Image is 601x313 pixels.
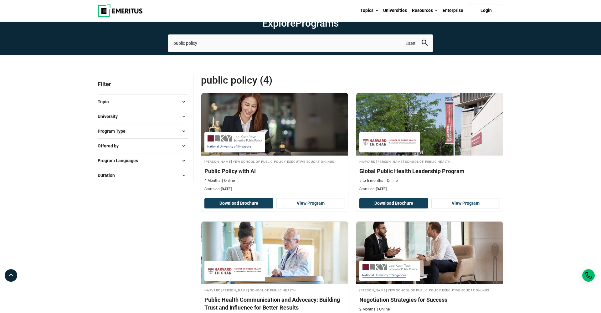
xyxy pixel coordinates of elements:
span: [DATE] [376,187,387,191]
button: Download Brochure [359,198,428,209]
img: Lee Kuan Yew School of Public Policy Executive Education, NUS [362,264,417,278]
img: Lee Kuan Yew School of Public Policy Executive Education, NUS [208,135,262,149]
img: Negotiation Strategies for Success | Online Leadership Course [356,222,503,284]
button: Duration [98,171,188,180]
span: Topic [98,98,114,105]
a: View Program [431,198,500,209]
a: View Program [276,198,345,209]
h4: [PERSON_NAME] Yew School of Public Policy Executive Education, NUS [204,159,345,164]
h4: Global Public Health Leadership Program [359,167,500,175]
p: 2 Months [359,307,375,312]
p: 4 Months [204,178,220,183]
img: Global Public Health Leadership Program | Online Healthcare Course [356,93,503,156]
span: public policy (4) [201,74,352,86]
button: University [98,112,188,121]
img: Harvard T.H. Chan School of Public Health [362,135,417,149]
input: search-page [168,34,433,52]
button: search [422,39,428,47]
img: Harvard T.H. Chan School of Public Health [208,264,262,278]
img: Public Health Communication and Advocacy: Building Trust and Influence for Better Results | Onlin... [201,222,348,284]
button: Program Type [98,126,188,136]
h4: Public Health Communication and Advocacy: Building Trust and Influence for Better Results [204,296,345,311]
p: 5 to 6 months [359,178,383,183]
p: Online [385,178,398,183]
h4: Harvard [PERSON_NAME] School of Public Health [204,287,345,293]
a: Reset search [406,40,415,46]
h1: Explore [168,17,433,29]
a: Healthcare Course by Harvard T.H. Chan School of Public Health - December 15, 2025 Harvard T.H. C... [356,93,503,195]
span: Duration [98,172,120,179]
span: Program Type [98,128,131,135]
a: Strategy and Innovation Course by Lee Kuan Yew School of Public Policy Executive Education, NUS -... [201,93,348,195]
img: Public Policy with AI | Online Strategy and Innovation Course [201,93,348,156]
p: Online [222,178,235,183]
p: Filter [98,74,188,94]
a: Login [469,4,503,17]
h4: [PERSON_NAME] Yew School of Public Policy Executive Education, NUS [359,287,500,293]
span: University [98,113,123,120]
button: Offered by [98,141,188,151]
span: [DATE] [221,187,232,191]
h4: Harvard [PERSON_NAME] School of Public Health [359,159,500,164]
span: Program Languages [98,157,143,164]
p: Starts on: [359,187,500,192]
p: Starts on: [204,187,345,192]
span: Offered by [98,142,124,149]
button: Program Languages [98,156,188,165]
h4: Negotiation Strategies for Success [359,296,500,304]
button: Download Brochure [204,198,273,209]
h4: Public Policy with AI [204,167,345,175]
button: Topic [98,97,188,106]
p: Online [377,307,390,312]
span: Programs [295,17,339,29]
a: search [422,41,428,47]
